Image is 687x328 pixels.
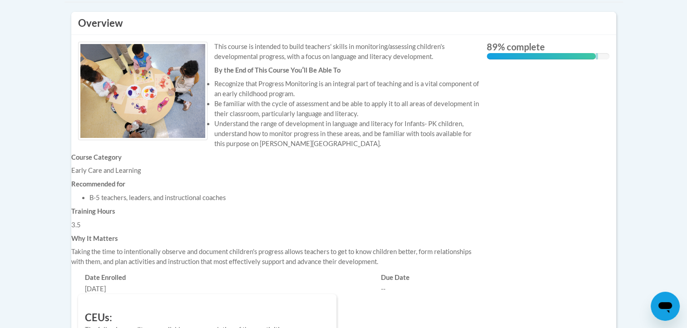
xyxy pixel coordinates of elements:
h6: Training Hours [71,207,480,215]
label: 89% complete [487,42,609,52]
img: Course logo image [78,42,208,140]
h6: Course Category [71,153,480,162]
h6: Due Date [381,274,466,282]
div: -- [381,284,466,294]
li: Be familiar with the cycle of assessment and be able to apply it to all areas of development in t... [89,99,480,119]
li: B-5 teachers, leaders, and instructional coaches [89,193,480,203]
li: Understand the range of development in language and literacy for Infants- PK children, understand... [89,119,480,149]
div: This course is intended to build teachers' skills in monitoring/assessing children's developmenta... [78,42,473,62]
div: [DATE] [85,284,170,294]
h3: CEUs: [85,311,330,325]
iframe: Button to launch messaging window [651,292,680,321]
div: 89% complete [487,53,596,59]
h3: Overview [78,16,609,30]
li: Recognize that Progress Monitoring is an integral part of teaching and is a vital component of an... [89,79,480,99]
div: 3.5 [71,220,480,230]
h6: Recommended for [71,180,480,188]
div: Early Care and Learning [71,166,480,176]
h6: Why It Matters [71,235,480,243]
h6: Date Enrolled [85,274,170,282]
h6: By the End of This Course Youʹll Be Able To [71,66,480,74]
div: Taking the time to intentionally observe and document children's progress allows teachers to get ... [71,247,480,267]
div: 0.001% [596,53,598,59]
